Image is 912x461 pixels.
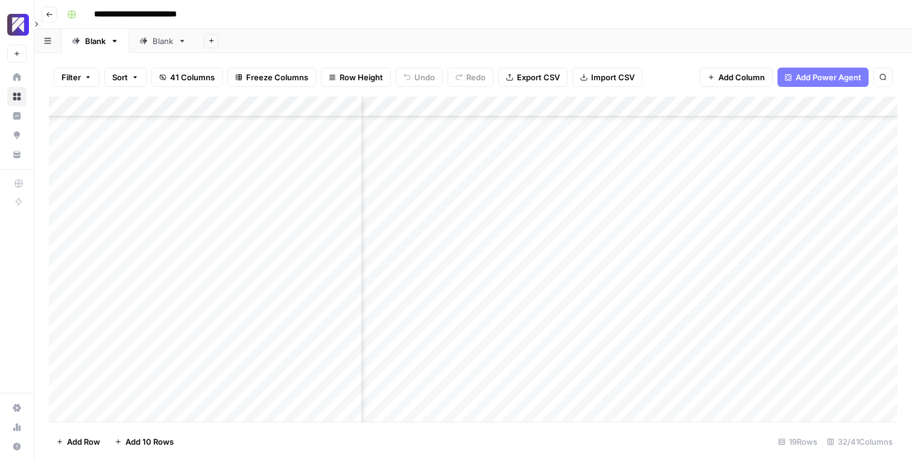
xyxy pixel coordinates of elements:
[125,436,174,448] span: Add 10 Rows
[517,71,560,83] span: Export CSV
[170,71,215,83] span: 41 Columns
[7,10,27,40] button: Workspace: Overjet - Test
[498,68,568,87] button: Export CSV
[466,71,486,83] span: Redo
[777,68,869,87] button: Add Power Agent
[7,398,27,418] a: Settings
[112,71,128,83] span: Sort
[396,68,443,87] button: Undo
[67,436,100,448] span: Add Row
[62,29,129,53] a: Blank
[321,68,391,87] button: Row Height
[7,14,29,36] img: Overjet - Test Logo
[7,437,27,456] button: Help + Support
[49,432,107,451] button: Add Row
[822,432,898,451] div: 32/41 Columns
[773,432,822,451] div: 19 Rows
[85,35,106,47] div: Blank
[700,68,773,87] button: Add Column
[7,87,27,106] a: Browse
[7,106,27,126] a: Insights
[448,68,493,87] button: Redo
[718,71,765,83] span: Add Column
[7,418,27,437] a: Usage
[107,432,181,451] button: Add 10 Rows
[572,68,642,87] button: Import CSV
[340,71,383,83] span: Row Height
[7,68,27,87] a: Home
[151,68,223,87] button: 41 Columns
[796,71,861,83] span: Add Power Agent
[153,35,173,47] div: Blank
[7,145,27,164] a: Your Data
[591,71,635,83] span: Import CSV
[227,68,316,87] button: Freeze Columns
[7,126,27,145] a: Opportunities
[246,71,308,83] span: Freeze Columns
[414,71,435,83] span: Undo
[54,68,100,87] button: Filter
[129,29,197,53] a: Blank
[62,71,81,83] span: Filter
[104,68,147,87] button: Sort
